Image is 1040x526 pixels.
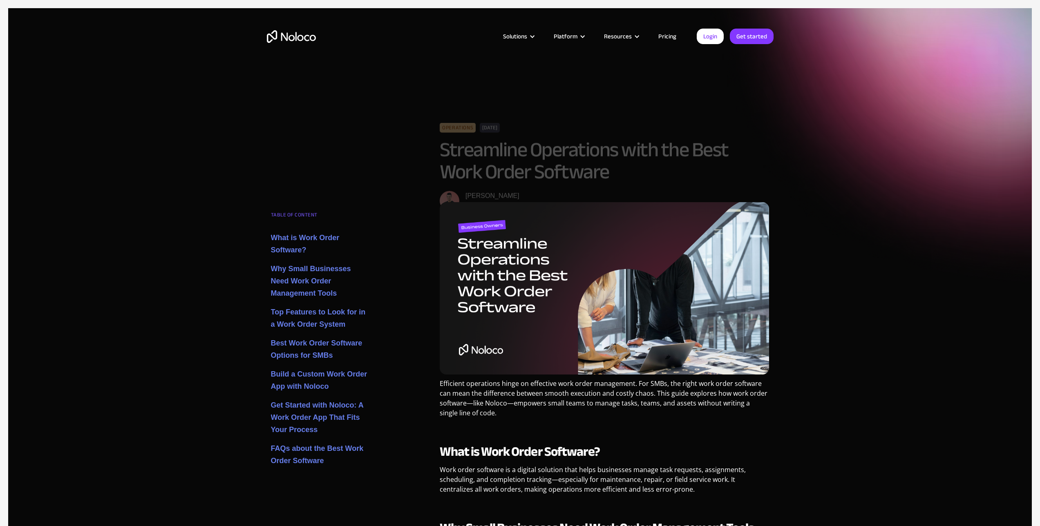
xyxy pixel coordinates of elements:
div: Platform [554,31,577,42]
a: Why Small Businesses Need Work Order Management Tools [271,263,370,299]
div: TABLE OF CONTENT [271,209,370,225]
div: Founder and CEO of Noloco [465,201,553,211]
div: [PERSON_NAME] [465,191,553,201]
a: Best Work Order Software Options for SMBs [271,337,370,361]
p: Efficient operations hinge on effective work order management. For SMBs, the right work order sof... [440,379,769,424]
strong: What is Work Order Software? [440,439,600,464]
a: Get Started with Noloco: A Work Order App That Fits Your Process [271,399,370,436]
a: home [267,30,316,43]
a: Login [697,29,724,44]
a: Build a Custom Work Order App with Noloco [271,368,370,392]
div: Platform [543,31,594,42]
a: Top Features to Look for in a Work Order System [271,306,370,330]
div: Solutions [493,31,543,42]
a: Pricing [648,31,687,42]
div: [DATE] [480,123,500,133]
img: Streamline Operations with the Best Work Order Software [440,202,769,374]
p: Work order software is a digital solution that helps businesses manage task requests, assignments... [440,465,769,500]
div: Resources [594,31,648,42]
a: FAQs about the Best Work Order Software [271,442,370,467]
div: Resources [604,31,632,42]
a: Get started [730,29,774,44]
div: Operations [440,123,476,133]
h1: Streamline Operations with the Best Work Order Software [440,139,769,183]
div: Solutions [503,31,527,42]
a: What is Work Order Software? [271,232,370,256]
